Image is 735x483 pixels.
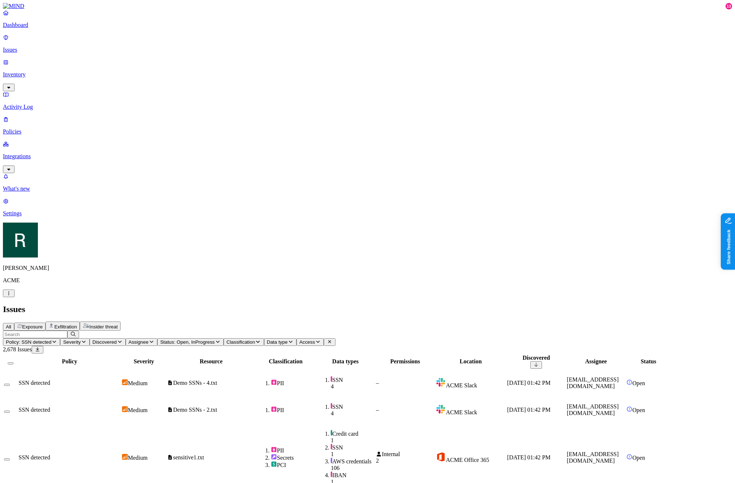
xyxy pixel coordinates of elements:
div: IBAN [331,471,374,479]
p: Activity Log [3,104,732,110]
a: Issues [3,34,732,53]
img: secret [271,454,277,460]
div: AWS credentials [331,458,374,465]
img: slack [436,377,446,387]
div: Secrets [271,454,315,461]
span: Medium [128,455,148,461]
a: Settings [3,198,732,217]
div: Resource [167,358,255,365]
div: SSN [331,376,374,383]
img: office-365 [436,452,446,462]
div: 1 [331,437,374,444]
div: 4 [331,383,374,390]
p: ACME [3,277,732,284]
img: pii-line [331,376,332,382]
span: Data type [267,339,288,345]
span: Open [632,455,645,461]
span: Demo SSNs - 2.txt [173,407,217,413]
p: Dashboard [3,22,732,28]
p: Issues [3,47,732,53]
img: Ron Rabinovich [3,223,38,258]
span: [EMAIL_ADDRESS][DOMAIN_NAME] [567,376,618,389]
a: Policies [3,116,732,135]
div: Permissions [376,358,434,365]
a: Activity Log [3,91,732,110]
div: 13 [726,3,732,9]
img: pii [271,447,277,452]
span: Severity [63,339,80,345]
div: Status [626,358,670,365]
span: [DATE] 01:42 PM [507,454,550,460]
img: pii-line [331,403,332,409]
span: ACME Slack [446,409,477,415]
div: Severity [122,358,166,365]
div: Data types [316,358,374,365]
p: Settings [3,210,732,217]
div: 106 [331,465,374,471]
div: PII [271,447,315,454]
span: Status: Open, InProgress [160,339,215,345]
img: MIND [3,3,24,9]
span: Assignee [129,339,149,345]
span: [DATE] 01:42 PM [507,407,550,413]
span: – [376,407,379,413]
p: Integrations [3,153,732,160]
img: status-open [626,379,632,385]
a: Inventory [3,59,732,90]
input: Search [3,331,67,338]
div: Credit card [331,430,374,437]
img: pci-line [331,430,332,436]
span: Exfiltration [54,324,77,330]
span: Open [632,380,645,386]
span: Insider threat [89,324,118,330]
span: SSN detected [19,454,50,460]
span: Medium [128,380,148,386]
img: status-open [626,454,632,460]
button: Select row [4,411,10,413]
span: Medium [128,407,148,413]
div: 4 [331,410,374,417]
p: What's new [3,185,732,192]
div: Internal [376,451,434,458]
img: pii [271,379,277,385]
span: Classification [227,339,255,345]
span: 2,678 Issues [3,346,32,352]
a: What's new [3,173,732,192]
span: SSN detected [19,407,50,413]
div: Location [436,358,506,365]
div: Assignee [567,358,625,365]
span: – [376,380,379,386]
p: Policies [3,128,732,135]
p: Inventory [3,71,732,78]
div: 2 [376,458,434,464]
span: Demo SSNs - 4.txt [173,380,217,386]
img: status-open [626,406,632,412]
span: [DATE] 01:42 PM [507,380,550,386]
span: Exposure [22,324,43,330]
span: ACME Slack [446,382,477,388]
img: secret-line [331,458,332,463]
span: Policy: SSN detected [6,339,51,345]
img: pci [271,461,277,467]
button: Select row [4,458,10,460]
a: Dashboard [3,9,732,28]
img: slack [436,404,446,414]
div: SSN [331,444,374,451]
span: ACME Office 365 [446,457,489,463]
p: [PERSON_NAME] [3,265,732,271]
span: All [6,324,11,330]
div: 1 [331,451,374,458]
span: [EMAIL_ADDRESS][DOMAIN_NAME] [567,451,618,464]
div: PII [271,379,315,387]
span: Discovered [93,339,117,345]
div: PCI [271,461,315,468]
span: sensitive1.txt [173,454,204,460]
img: severity-medium [122,454,128,460]
h2: Issues [3,304,732,314]
span: Open [632,407,645,413]
button: Select row [4,384,10,386]
span: Access [299,339,315,345]
a: MIND [3,3,732,9]
div: Policy [19,358,121,365]
div: PII [271,406,315,414]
